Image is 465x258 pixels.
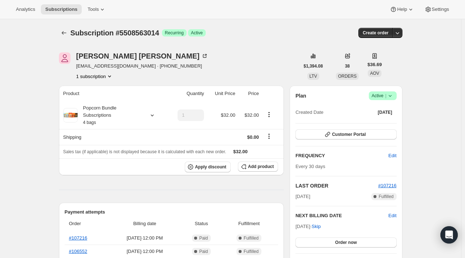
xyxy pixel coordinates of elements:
[295,182,378,189] h2: LAST ORDER
[59,52,71,64] span: Tom Hochulski
[165,30,184,36] span: Recurring
[385,93,386,99] span: |
[367,61,382,68] span: $36.69
[16,7,35,12] span: Analytics
[335,240,357,245] span: Order now
[388,152,396,159] span: Edit
[332,132,366,137] span: Customer Portal
[63,149,226,154] span: Sales tax (if applicable) is not displayed because it is calculated with each new order.
[432,7,449,12] span: Settings
[63,108,78,122] img: product img
[244,235,259,241] span: Fulfilled
[183,220,220,227] span: Status
[363,30,388,36] span: Create order
[238,86,261,102] th: Price
[59,86,168,102] th: Product
[71,29,159,37] span: Subscription #5508563014
[59,129,168,145] th: Shipping
[191,30,203,36] span: Active
[111,235,179,242] span: [DATE] · 12:00 PM
[370,71,379,76] span: AOV
[295,212,388,219] h2: NEXT BILLING DATE
[338,74,357,79] span: ORDERS
[295,152,388,159] h2: FREQUENCY
[167,86,206,102] th: Quantity
[206,86,237,102] th: Unit Price
[12,4,39,14] button: Analytics
[199,235,208,241] span: Paid
[65,208,278,216] h2: Payment attempts
[440,226,458,244] div: Open Intercom Messenger
[244,249,259,254] span: Fulfilled
[295,224,321,229] span: [DATE] ·
[263,111,275,119] button: Product actions
[295,237,396,248] button: Order now
[385,4,418,14] button: Help
[341,61,354,71] button: 38
[295,109,323,116] span: Created Date
[304,63,323,69] span: $1,394.08
[76,73,113,80] button: Product actions
[307,221,325,232] button: Skip
[374,107,397,117] button: [DATE]
[378,183,397,188] a: #107216
[111,220,179,227] span: Billing date
[295,92,306,99] h2: Plan
[372,92,394,99] span: Active
[345,63,350,69] span: 38
[59,28,69,38] button: Subscriptions
[83,120,96,125] small: 4 bags
[224,220,274,227] span: Fulfillment
[247,134,259,140] span: $0.00
[69,235,88,241] a: #107216
[263,132,275,140] button: Shipping actions
[388,212,396,219] button: Edit
[358,28,393,38] button: Create order
[379,194,393,199] span: Fulfilled
[378,109,392,115] span: [DATE]
[233,149,248,154] span: $32.00
[88,7,99,12] span: Tools
[384,150,401,162] button: Edit
[310,74,317,79] span: LTV
[111,248,179,255] span: [DATE] · 12:00 PM
[76,52,208,60] div: [PERSON_NAME] [PERSON_NAME]
[83,4,110,14] button: Tools
[195,164,226,170] span: Apply discount
[299,61,327,71] button: $1,394.08
[397,7,407,12] span: Help
[248,164,274,169] span: Add product
[295,164,325,169] span: Every 30 days
[312,223,321,230] span: Skip
[295,193,310,200] span: [DATE]
[45,7,77,12] span: Subscriptions
[41,4,82,14] button: Subscriptions
[295,129,396,139] button: Customer Portal
[238,162,278,172] button: Add product
[244,112,259,118] span: $32.00
[420,4,453,14] button: Settings
[221,112,235,118] span: $32.00
[78,104,143,126] div: Popcorn Bundle Subscriptions
[76,63,208,70] span: [EMAIL_ADDRESS][DOMAIN_NAME] · [PHONE_NUMBER]
[69,249,88,254] a: #106552
[378,182,397,189] button: #107216
[65,216,109,232] th: Order
[199,249,208,254] span: Paid
[185,162,231,172] button: Apply discount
